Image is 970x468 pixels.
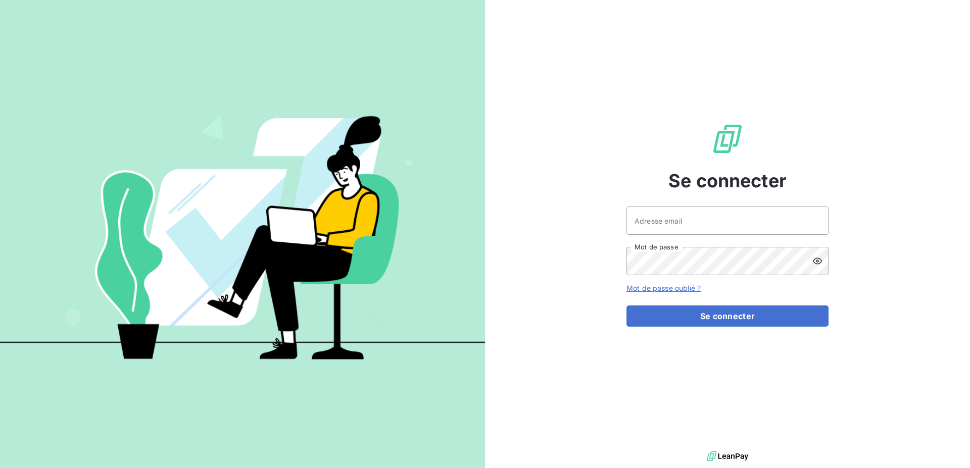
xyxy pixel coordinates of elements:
[626,305,829,327] button: Se connecter
[626,206,829,235] input: placeholder
[626,284,701,292] a: Mot de passe oublié ?
[668,167,787,194] span: Se connecter
[711,123,744,155] img: Logo LeanPay
[707,449,748,464] img: logo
